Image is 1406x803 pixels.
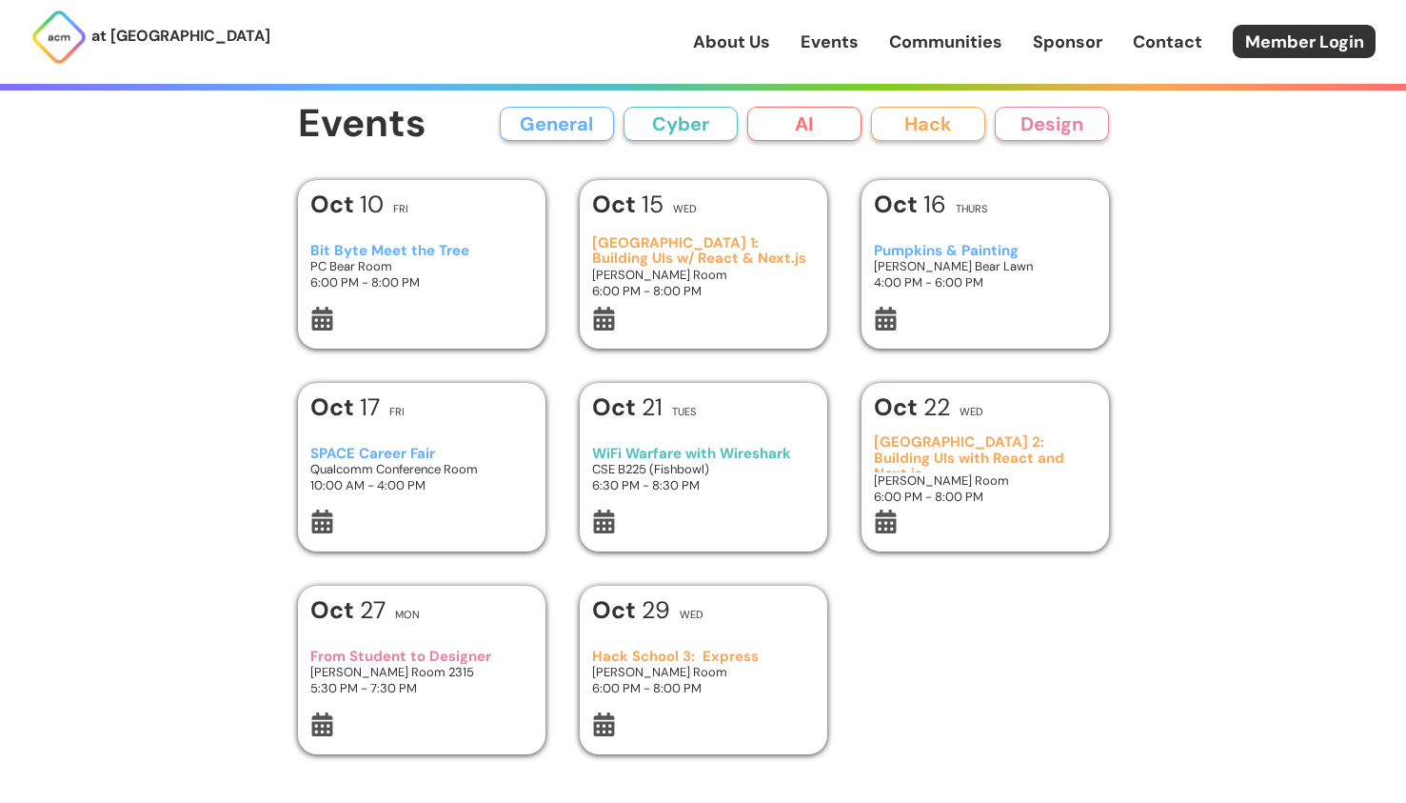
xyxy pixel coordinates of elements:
h1: 10 [310,192,384,216]
h3: 5:30 PM - 7:30 PM [310,680,532,696]
h2: Wed [673,204,697,214]
h1: 15 [592,192,663,216]
button: Hack [871,107,985,141]
h1: 17 [310,395,380,419]
h2: Wed [960,407,983,417]
p: at [GEOGRAPHIC_DATA] [91,24,270,49]
h3: WiFi Warfare with Wireshark [592,446,814,462]
h1: 29 [592,598,670,622]
b: Oct [874,189,923,220]
h3: [PERSON_NAME] Room 2315 [310,664,532,680]
h3: 6:00 PM - 8:00 PM [592,680,814,696]
h3: 6:00 PM - 8:00 PM [310,274,532,291]
b: Oct [592,391,642,423]
h1: 22 [874,395,950,419]
a: Member Login [1233,25,1376,58]
h3: [PERSON_NAME] Room [592,664,814,680]
a: at [GEOGRAPHIC_DATA] [30,9,270,66]
h3: 6:00 PM - 8:00 PM [592,283,814,299]
h2: Tues [672,407,696,417]
h1: Events [298,103,426,146]
h3: Hack School 3: Express [592,649,814,665]
a: Events [801,30,859,54]
b: Oct [310,594,360,626]
h2: Thurs [956,204,987,214]
a: Contact [1133,30,1202,54]
h2: Mon [395,610,420,620]
img: ACM Logo [30,9,88,66]
h3: 6:00 PM - 8:00 PM [874,489,1096,505]
h3: 10:00 AM - 4:00 PM [310,477,532,493]
h1: 21 [592,395,663,419]
h3: [PERSON_NAME] Room [874,472,1096,489]
h3: [PERSON_NAME] Bear Lawn [874,258,1096,274]
b: Oct [874,391,923,423]
b: Oct [592,189,642,220]
h3: From Student to Designer [310,649,532,665]
b: Oct [592,594,642,626]
b: Oct [310,189,360,220]
a: Communities [889,30,1002,54]
h3: Pumpkins & Painting [874,243,1096,259]
h3: 6:30 PM - 8:30 PM [592,477,814,493]
button: General [500,107,614,141]
h3: 4:00 PM - 6:00 PM [874,274,1096,291]
a: About Us [693,30,770,54]
button: Cyber [624,107,738,141]
h3: [GEOGRAPHIC_DATA] 2: Building UIs with React and Next.js [874,434,1096,472]
h1: 16 [874,192,946,216]
button: Design [995,107,1109,141]
h3: [PERSON_NAME] Room [592,267,814,283]
h3: Qualcomm Conference Room [310,461,532,477]
h2: Fri [389,407,405,417]
h3: [GEOGRAPHIC_DATA] 1: Building UIs w/ React & Next.js [592,235,814,267]
button: AI [747,107,861,141]
h2: Fri [393,204,408,214]
a: Sponsor [1033,30,1102,54]
h3: CSE B225 (Fishbowl) [592,461,814,477]
h3: Bit Byte Meet the Tree [310,243,532,259]
b: Oct [310,391,360,423]
h1: 27 [310,598,386,622]
h3: PC Bear Room [310,258,532,274]
h3: SPACE Career Fair [310,446,532,462]
h2: Wed [680,610,703,620]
